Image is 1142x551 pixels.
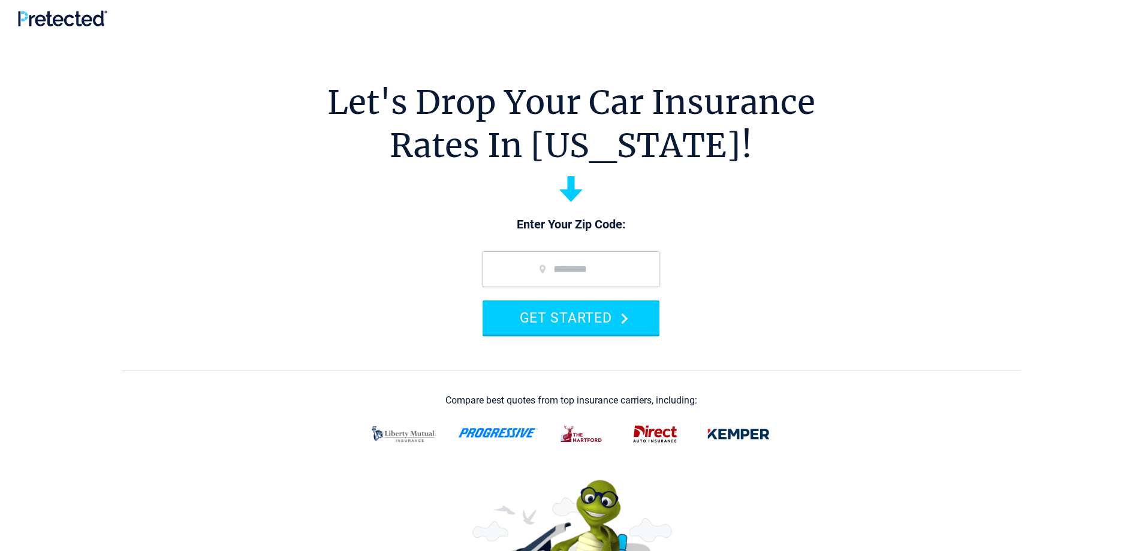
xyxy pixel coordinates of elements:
p: Enter Your Zip Code: [471,216,671,233]
div: Compare best quotes from top insurance carriers, including: [445,395,697,406]
input: zip code [483,251,659,287]
h1: Let's Drop Your Car Insurance Rates In [US_STATE]! [327,81,815,167]
img: kemper [699,418,778,450]
img: Pretected Logo [18,10,107,26]
img: progressive [458,428,538,438]
img: thehartford [553,418,611,450]
img: direct [626,418,685,450]
img: liberty [364,418,444,450]
button: GET STARTED [483,300,659,335]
